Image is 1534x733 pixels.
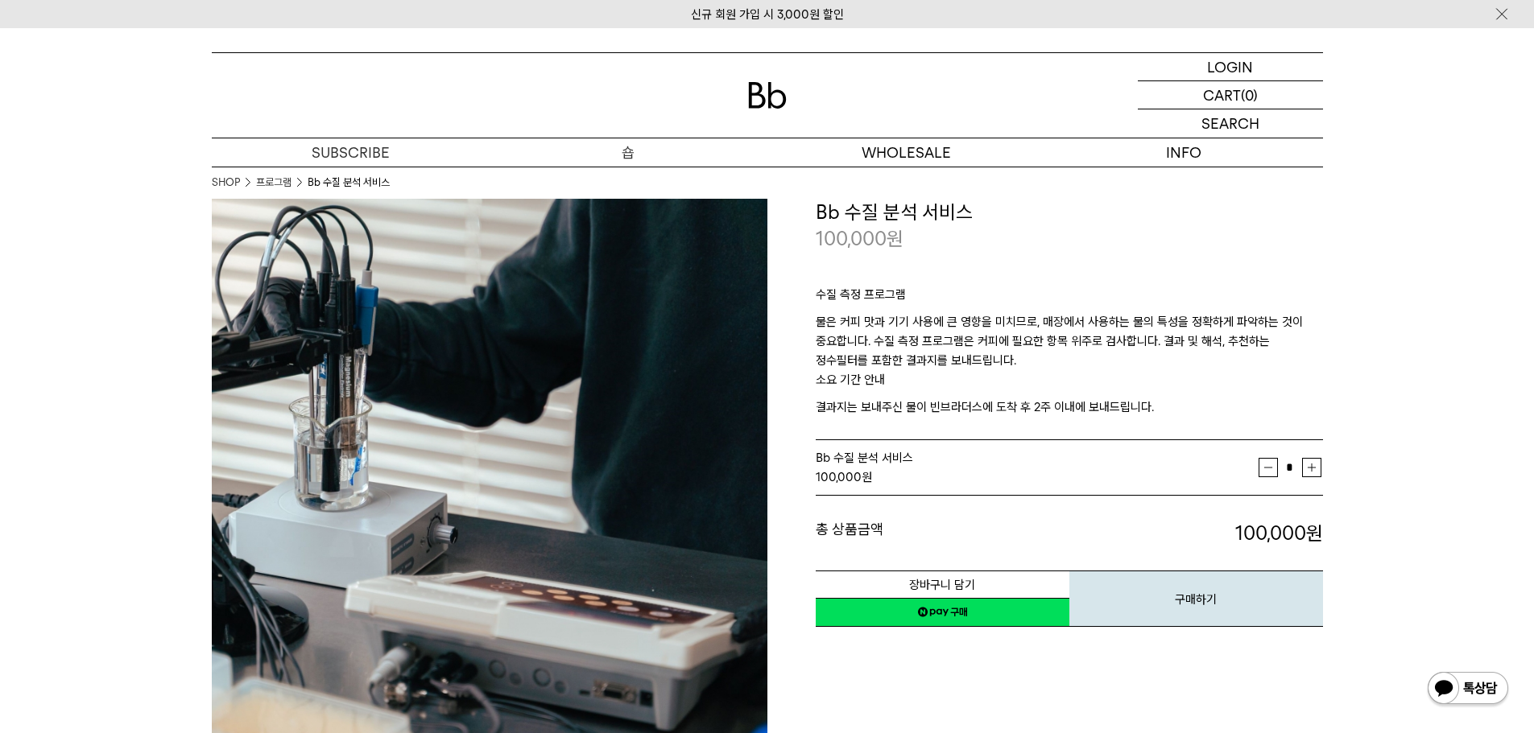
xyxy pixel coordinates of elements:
a: 새창 [816,598,1069,627]
p: 소요 기간 안내 [816,370,1323,397]
p: CART [1203,81,1241,109]
p: 물은 커피 맛과 기기 사용에 큰 영향을 미치므로, 매장에서 사용하는 물의 특성을 정확하게 파악하는 것이 중요합니다. 수질 측정 프로그램은 커피에 필요한 항목 위주로 검사합니다... [816,312,1323,370]
a: 신규 회원 가입 시 3,000원 할인 [691,7,844,22]
a: 숍 [490,138,767,167]
button: 장바구니 담기 [816,570,1069,599]
div: 원 [816,467,1259,487]
p: SEARCH [1201,109,1259,138]
dt: 총 상품금액 [816,520,1069,547]
p: 100,000 [816,225,903,253]
span: 원 [887,227,903,250]
p: INFO [1045,138,1323,167]
h3: Bb 수질 분석 서비스 [816,199,1323,226]
a: 프로그램 [256,175,292,191]
a: SUBSCRIBE [212,138,490,167]
li: Bb 수질 분석 서비스 [308,175,390,191]
strong: 100,000 [1235,521,1323,545]
a: SHOP [212,175,240,191]
p: LOGIN [1207,53,1253,80]
b: 원 [1306,521,1323,545]
img: 로고 [748,82,787,109]
button: 감소 [1259,458,1278,477]
a: LOGIN [1138,53,1323,81]
p: 결과지는 보내주신 물이 빈브라더스에 도착 후 2주 이내에 보내드립니다. [816,397,1323,417]
strong: 100,000 [816,470,862,484]
a: CART (0) [1138,81,1323,109]
span: Bb 수질 분석 서비스 [816,451,913,465]
button: 증가 [1302,458,1321,477]
p: (0) [1241,81,1258,109]
p: WHOLESALE [767,138,1045,167]
p: 수질 측정 프로그램 [816,285,1323,312]
button: 구매하기 [1069,570,1323,627]
img: 카카오톡 채널 1:1 채팅 버튼 [1426,670,1510,709]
